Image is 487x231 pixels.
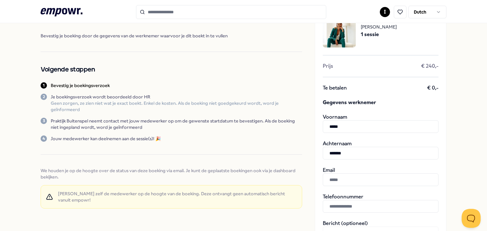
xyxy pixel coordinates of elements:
div: 1 [41,82,47,89]
p: Jouw medewerker kan deelnemen aan de sessie(s)! 🎉 [51,135,161,142]
span: € 240,- [421,63,438,69]
p: Je boekingsverzoek wordt beoordeeld door HR [51,94,302,100]
span: [PERSON_NAME] zelf de medewerker op de hoogte van de boeking. Deze ontvangt geen automatisch beri... [58,190,297,203]
p: Praktijk Buitenspel neemt contact met jouw medewerker op om de gewenste startdatum te bevestigen.... [51,118,302,130]
p: Bevestig je boekingsverzoek [51,82,110,89]
span: We houden je op de hoogte over de status van deze boeking via email. Je kunt de geplaatste boekin... [41,167,302,180]
h2: Volgende stappen [41,65,302,75]
span: Bevestig je boeking door de gegevens van de werknemer waarvoor je dit boekt in te vullen [41,33,302,39]
button: I [380,7,390,17]
span: € 0,- [427,85,438,91]
p: Geen zorgen, ze zien niet wat je exact boekt. Enkel de kosten. Als de boeking niet goedgekeurd wo... [51,100,302,113]
iframe: Help Scout Beacon - Open [462,209,481,228]
div: 3 [41,118,47,124]
span: [PERSON_NAME] [361,23,397,30]
div: 4 [41,135,47,142]
span: 1 sessie [361,30,397,39]
div: Achternaam [323,140,438,159]
span: Te betalen [323,85,347,91]
div: Voornaam [323,114,438,133]
div: Telefoonnummer [323,194,438,213]
span: Prijs [323,63,333,69]
input: Search for products, categories or subcategories [136,5,326,19]
img: package image [323,15,356,47]
span: Gegevens werknemer [323,99,438,106]
div: 2 [41,94,47,100]
div: Email [323,167,438,186]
